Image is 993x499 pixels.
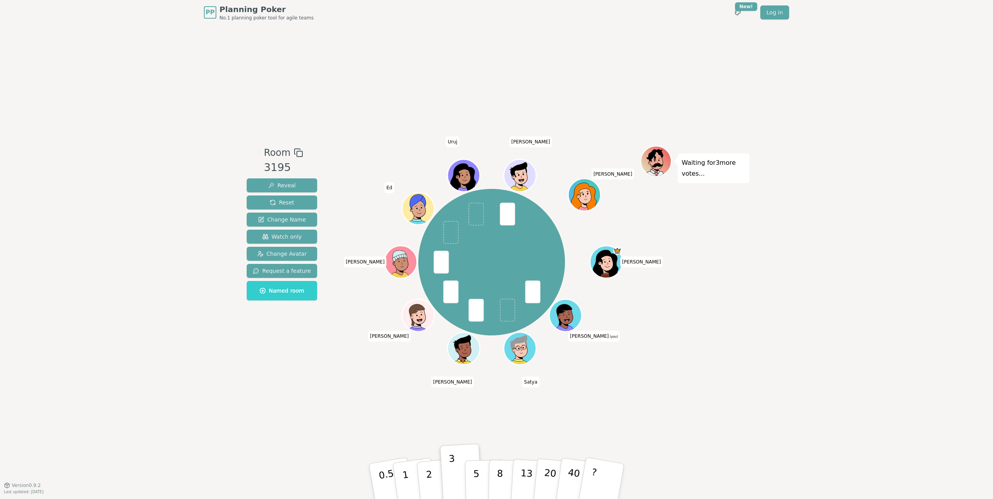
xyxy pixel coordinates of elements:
[591,169,634,180] span: Click to change your name
[253,267,311,275] span: Request a feature
[247,264,317,278] button: Request a feature
[384,182,394,193] span: Click to change your name
[682,157,746,179] p: Waiting for 3 more votes...
[264,146,290,160] span: Room
[260,287,304,295] span: Named room
[270,199,294,206] span: Reset
[262,233,302,241] span: Watch only
[344,256,387,267] span: Click to change your name
[368,331,411,342] span: Click to change your name
[431,377,474,387] span: Click to change your name
[247,230,317,244] button: Watch only
[219,4,314,15] span: Planning Poker
[247,281,317,300] button: Named room
[446,136,460,147] span: Click to change your name
[760,5,789,19] a: Log in
[449,453,457,496] p: 3
[247,247,317,261] button: Change Avatar
[12,482,41,489] span: Version 0.9.2
[4,482,41,489] button: Version0.9.2
[258,216,306,223] span: Change Name
[613,247,621,255] span: Nancy is the host
[268,181,296,189] span: Reveal
[247,178,317,192] button: Reveal
[731,5,745,19] button: New!
[219,15,314,21] span: No.1 planning poker tool for agile teams
[522,377,539,387] span: Click to change your name
[620,256,663,267] span: Click to change your name
[509,136,552,147] span: Click to change your name
[4,490,44,494] span: Last updated: [DATE]
[568,331,620,342] span: Click to change your name
[264,160,303,176] div: 3195
[247,213,317,227] button: Change Name
[550,300,581,331] button: Click to change your avatar
[247,195,317,209] button: Reset
[257,250,307,258] span: Change Avatar
[205,8,214,17] span: PP
[735,2,757,11] div: New!
[204,4,314,21] a: PPPlanning PokerNo.1 planning poker tool for agile teams
[609,335,618,338] span: (you)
